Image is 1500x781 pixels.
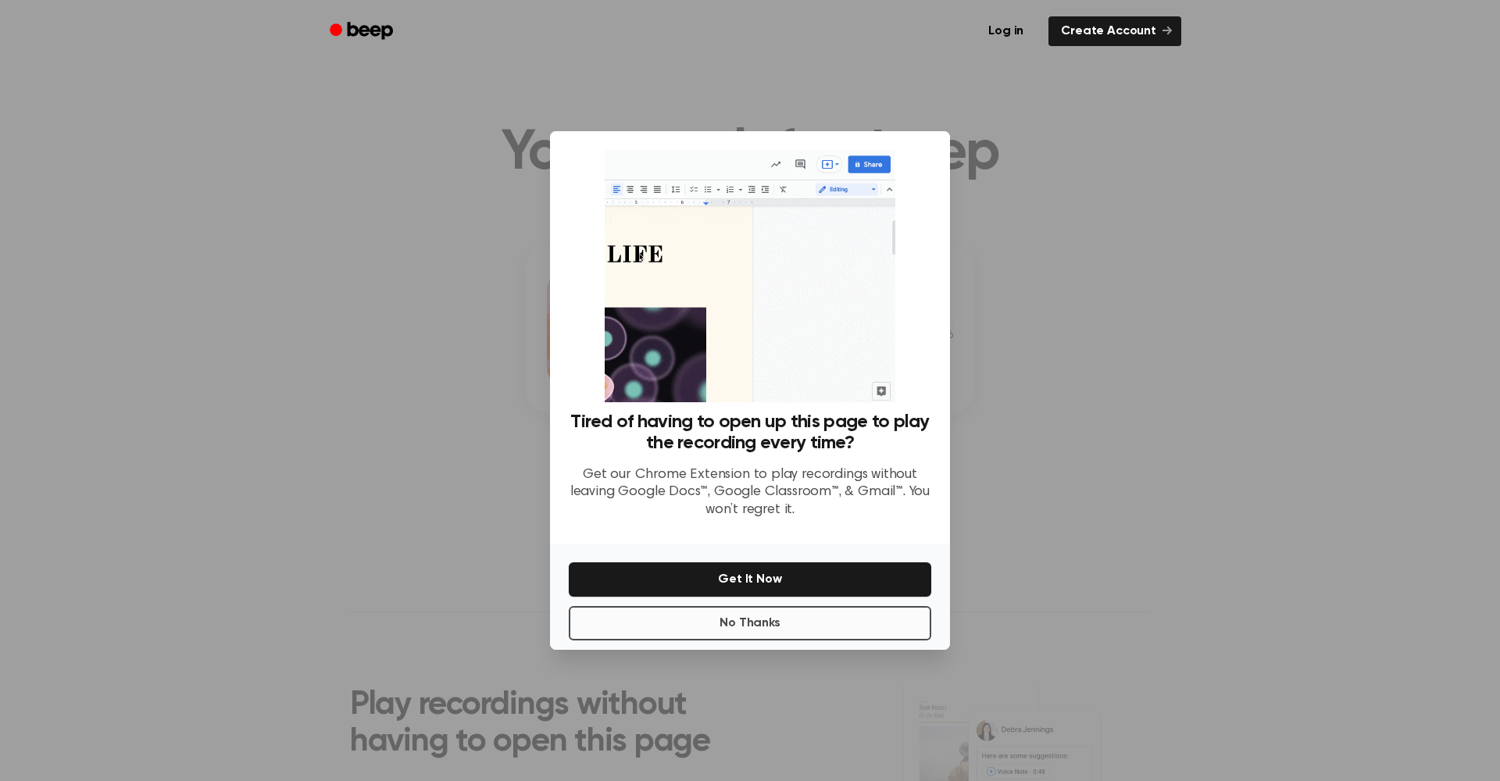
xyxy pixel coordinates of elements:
img: Beep extension in action [605,150,895,402]
h3: Tired of having to open up this page to play the recording every time? [569,412,931,454]
a: Log in [973,13,1039,49]
a: Create Account [1048,16,1181,46]
button: No Thanks [569,606,931,640]
button: Get It Now [569,562,931,597]
p: Get our Chrome Extension to play recordings without leaving Google Docs™, Google Classroom™, & Gm... [569,466,931,519]
a: Beep [319,16,407,47]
